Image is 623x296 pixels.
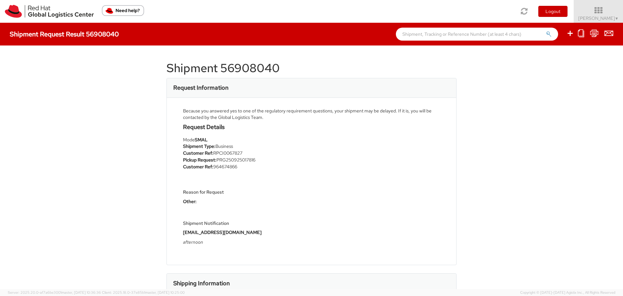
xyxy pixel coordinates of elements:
[195,137,208,143] strong: SMAL
[396,28,558,41] input: Shipment, Tracking or Reference Number (at least 4 chars)
[8,290,101,295] span: Server: 2025.20.0-af7a6be3001
[183,239,203,245] i: afternoon
[183,108,440,121] div: Because you answered yes to one of the regulatory requirement questions, your shipment may be del...
[183,199,197,204] strong: Other:
[615,16,619,21] span: ▼
[145,290,185,295] span: master, [DATE] 10:25:00
[183,157,216,163] strong: Pickup Request:
[520,290,615,295] span: Copyright © [DATE]-[DATE] Agistix Inc., All Rights Reserved
[183,190,307,195] h5: Reason for Request
[183,124,307,130] h4: Request Details
[102,5,144,16] button: Need help?
[183,136,307,143] div: Mode
[183,150,213,156] strong: Customer Ref:
[183,229,262,235] strong: [EMAIL_ADDRESS][DOMAIN_NAME]
[10,31,119,38] h4: Shipment Request Result 56908040
[173,280,230,287] h3: Shipping Information
[61,290,101,295] span: master, [DATE] 10:36:36
[183,164,213,170] strong: Customer Ref:
[5,5,94,18] img: rh-logistics-00dfa346123c4ec078e1.svg
[102,290,185,295] span: Client: 2025.18.0-37e85b1
[166,62,457,75] h1: Shipment 56908040
[183,221,307,226] h5: Shipment Notification
[538,6,568,17] button: Logout
[183,163,307,170] li: 964674866
[183,150,307,157] li: RPCI0067827
[183,143,307,150] li: Business
[183,157,307,163] li: PRG250925017816
[578,15,619,21] span: [PERSON_NAME]
[173,84,228,91] h3: Request Information
[183,143,215,149] strong: Shipment Type:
